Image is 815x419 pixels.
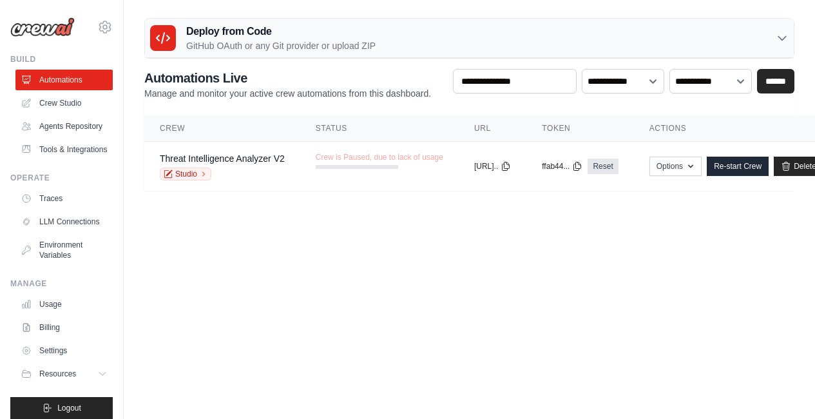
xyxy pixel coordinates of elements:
[15,235,113,266] a: Environment Variables
[15,70,113,90] a: Automations
[316,152,443,162] span: Crew is Paused, due to lack of usage
[10,173,113,183] div: Operate
[15,93,113,113] a: Crew Studio
[39,369,76,379] span: Resources
[15,116,113,137] a: Agents Repository
[57,403,81,413] span: Logout
[300,115,459,142] th: Status
[15,211,113,232] a: LLM Connections
[186,24,376,39] h3: Deploy from Code
[649,157,702,176] button: Options
[15,188,113,209] a: Traces
[526,115,634,142] th: Token
[459,115,526,142] th: URL
[588,159,618,174] a: Reset
[707,157,769,176] a: Re-start Crew
[144,69,431,87] h2: Automations Live
[10,397,113,419] button: Logout
[15,340,113,361] a: Settings
[542,161,582,171] button: ffab44...
[15,317,113,338] a: Billing
[160,153,285,164] a: Threat Intelligence Analyzer V2
[160,168,211,180] a: Studio
[15,364,113,384] button: Resources
[15,139,113,160] a: Tools & Integrations
[144,115,300,142] th: Crew
[144,87,431,100] p: Manage and monitor your active crew automations from this dashboard.
[10,54,113,64] div: Build
[10,278,113,289] div: Manage
[10,17,75,37] img: Logo
[15,294,113,315] a: Usage
[186,39,376,52] p: GitHub OAuth or any Git provider or upload ZIP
